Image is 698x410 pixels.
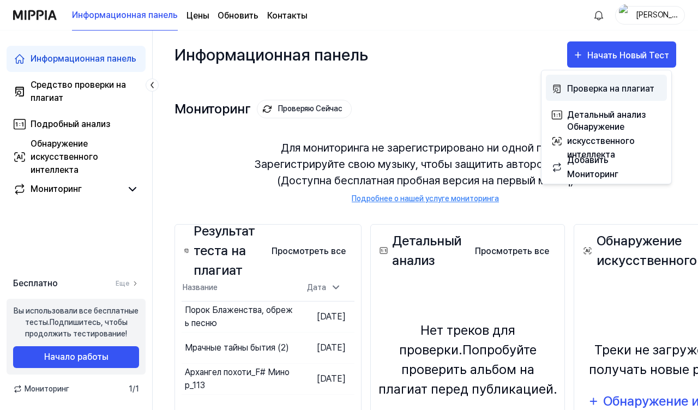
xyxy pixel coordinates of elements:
[567,110,646,120] ya-tr-span: Детальный анализ
[185,342,289,353] ya-tr-span: Мрачные тайны бытия (2)
[31,184,82,194] ya-tr-span: Мониторинг
[174,102,250,116] ya-tr-span: Мониторинг
[185,305,293,328] ya-tr-span: Порок Блаженства, обрежь песню
[257,100,352,118] button: Проверяю Сейчас
[14,306,139,327] ya-tr-span: Вы использовали все бесплатные тесты.
[567,41,676,68] button: Начать Новый Тест
[378,342,557,397] ya-tr-span: Попробуйте проверить альбом на плагиат перед публикацией.
[7,111,146,137] a: Подробный анализ
[307,282,326,293] ya-tr-span: Дата
[116,279,129,288] ya-tr-span: Еще
[72,1,178,31] a: Информационная панель
[254,156,597,172] ya-tr-span: Зарегистрируйте свою музыку, чтобы защитить авторские права.
[135,384,139,393] ya-tr-span: 1
[13,183,122,196] a: Мониторинг
[587,50,669,61] ya-tr-span: Начать Новый Тест
[615,6,685,25] button: Профиль[PERSON_NAME]
[116,279,139,288] a: Еще
[44,351,108,364] ya-tr-span: Начало работы
[186,10,209,21] ya-tr-span: Цены
[392,231,466,270] ya-tr-span: Детальный анализ
[174,43,368,67] ya-tr-span: Информационная панель
[277,172,574,189] ya-tr-span: (Доступна бесплатная пробная версия на первый месяц)
[31,53,136,64] ya-tr-span: Информационная панель
[7,46,146,72] a: Информационная панель
[262,104,273,114] img: значок мониторинга
[278,102,342,116] ya-tr-span: Проверяю Сейчас
[636,10,678,31] ya-tr-span: [PERSON_NAME]
[399,322,515,358] ya-tr-span: Нет треков для проверки.
[218,10,258,21] ya-tr-span: Обновить
[129,384,133,393] ya-tr-span: 1
[185,367,290,390] ya-tr-span: Архангел похоти_F# Минор_113
[281,140,570,156] ya-tr-span: Для мониторинга не зарегистрировано ни одной песни.
[267,9,307,22] a: Контакты
[31,119,110,129] ya-tr-span: Подробный анализ
[194,221,263,280] ya-tr-span: Результат теста на плагиат
[31,138,98,175] ya-tr-span: Обнаружение искусственного интеллекта
[263,240,354,262] button: Просмотреть все
[133,384,135,393] ya-tr-span: /
[619,4,632,26] img: Профиль
[352,194,499,203] ya-tr-span: Подробнее о нашей услуге мониторинга
[317,311,346,322] ya-tr-span: [DATE]
[218,9,258,22] a: Обновить
[186,9,209,22] a: Цены
[567,122,635,160] ya-tr-span: Обнаружение искусственного интеллекта
[25,383,69,395] ya-tr-span: Мониторинг
[546,75,667,101] button: Проверка на плагиат
[567,155,618,179] ya-tr-span: Добавить Мониторинг
[352,193,499,204] a: Подробнее о нашей услуге мониторинга
[25,318,128,338] ya-tr-span: Подпишитесь, чтобы продолжить тестирование!
[294,332,354,363] td: [DATE]
[72,9,178,22] ya-tr-span: Информационная панель
[317,373,346,384] ya-tr-span: [DATE]
[466,240,558,262] button: Просмотреть все
[592,9,605,22] img: Аллилуйя
[567,83,654,94] ya-tr-span: Проверка на плагиат
[546,127,667,153] button: Обнаружение искусственного интеллекта
[13,346,139,368] button: Начало работы
[7,79,146,105] a: Средство проверки на плагиат
[546,153,667,179] button: Добавить Мониторинг
[267,10,307,21] ya-tr-span: Контакты
[13,278,58,288] ya-tr-span: Бесплатно
[183,283,218,292] ya-tr-span: Название
[546,101,667,127] button: Детальный анализ
[7,144,146,170] a: Обнаружение искусственного интеллекта
[31,80,126,103] ya-tr-span: Средство проверки на плагиат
